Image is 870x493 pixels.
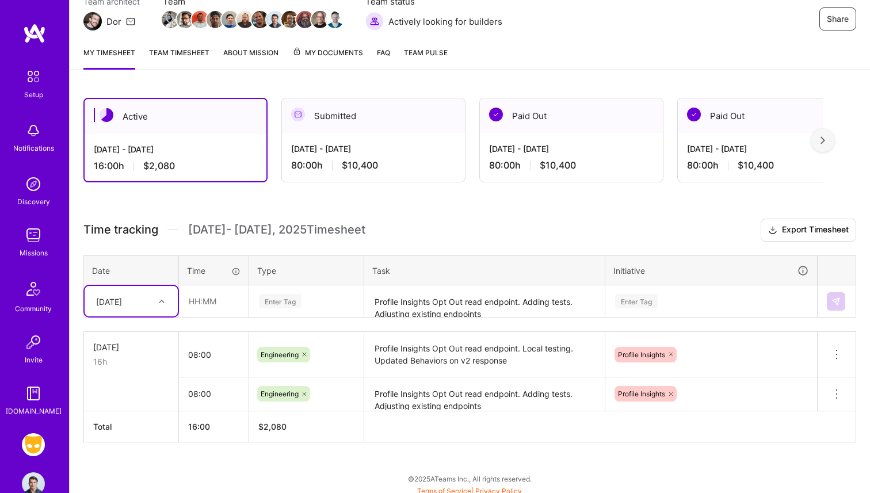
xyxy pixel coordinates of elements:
[84,255,179,285] th: Date
[193,10,208,29] a: Team Member Avatar
[365,12,384,30] img: Actively looking for builders
[94,143,257,155] div: [DATE] - [DATE]
[25,354,43,366] div: Invite
[613,264,809,277] div: Initiative
[96,295,122,307] div: [DATE]
[819,7,856,30] button: Share
[223,47,278,70] a: About Mission
[291,143,456,155] div: [DATE] - [DATE]
[22,382,45,405] img: guide book
[296,11,314,28] img: Team Member Avatar
[281,11,299,28] img: Team Member Avatar
[311,11,329,28] img: Team Member Avatar
[106,16,121,28] div: Dor
[365,379,604,410] textarea: Profile Insights Opt Out read endpoint. Adding tests. Adjusting existing endpoints
[21,64,45,89] img: setup
[84,411,179,442] th: Total
[100,108,113,122] img: Active
[222,11,239,28] img: Team Member Avatar
[268,10,283,29] a: Team Member Avatar
[126,17,135,26] i: icon Mail
[761,219,856,242] button: Export Timesheet
[687,159,852,171] div: 80:00 h
[489,159,654,171] div: 80:00 h
[615,292,658,310] div: Enter Tag
[258,422,287,431] span: $ 2,080
[678,98,861,133] div: Paid Out
[249,255,364,285] th: Type
[312,10,327,29] a: Team Member Avatar
[687,108,701,121] img: Paid Out
[253,10,268,29] a: Team Member Avatar
[22,433,45,456] img: Grindr: Mobile + BE + Cloud
[365,333,604,376] textarea: Profile Insights Opt Out read endpoint. Local testing. Updated Behaviors on v2 response
[93,341,169,353] div: [DATE]
[179,379,249,409] input: HH:MM
[22,173,45,196] img: discovery
[208,10,223,29] a: Team Member Avatar
[768,224,777,236] i: icon Download
[179,411,249,442] th: 16:00
[83,47,135,70] a: My timesheet
[22,331,45,354] img: Invite
[159,299,165,304] i: icon Chevron
[738,159,774,171] span: $10,400
[22,119,45,142] img: bell
[180,286,248,316] input: HH:MM
[283,10,297,29] a: Team Member Avatar
[327,10,342,29] a: Team Member Avatar
[6,405,62,417] div: [DOMAIN_NAME]
[297,10,312,29] a: Team Member Avatar
[291,108,305,121] img: Submitted
[179,339,249,370] input: HH:MM
[388,16,502,28] span: Actively looking for builders
[20,275,47,303] img: Community
[618,389,665,398] span: Profile Insights
[83,223,158,237] span: Time tracking
[187,265,241,277] div: Time
[192,11,209,28] img: Team Member Avatar
[13,142,54,154] div: Notifications
[23,23,46,44] img: logo
[259,292,302,310] div: Enter Tag
[238,10,253,29] a: Team Member Avatar
[236,11,254,28] img: Team Member Avatar
[207,11,224,28] img: Team Member Avatar
[178,10,193,29] a: Team Member Avatar
[149,47,209,70] a: Team timesheet
[827,13,849,25] span: Share
[162,11,179,28] img: Team Member Avatar
[618,350,665,359] span: Profile Insights
[489,143,654,155] div: [DATE] - [DATE]
[489,108,503,121] img: Paid Out
[292,47,363,59] span: My Documents
[292,47,363,70] a: My Documents
[821,136,825,144] img: right
[22,224,45,247] img: teamwork
[251,11,269,28] img: Team Member Avatar
[223,10,238,29] a: Team Member Avatar
[364,255,605,285] th: Task
[188,223,365,237] span: [DATE] - [DATE] , 2025 Timesheet
[326,11,344,28] img: Team Member Avatar
[831,297,841,306] img: Submit
[24,89,43,101] div: Setup
[480,98,663,133] div: Paid Out
[266,11,284,28] img: Team Member Avatar
[404,47,448,70] a: Team Pulse
[291,159,456,171] div: 80:00 h
[93,356,169,368] div: 16h
[261,350,299,359] span: Engineering
[163,10,178,29] a: Team Member Avatar
[177,11,194,28] img: Team Member Avatar
[404,48,448,57] span: Team Pulse
[282,98,465,133] div: Submitted
[687,143,852,155] div: [DATE] - [DATE]
[540,159,576,171] span: $10,400
[143,160,175,172] span: $2,080
[85,99,266,134] div: Active
[342,159,378,171] span: $10,400
[83,12,102,30] img: Team Architect
[20,247,48,259] div: Missions
[377,47,390,70] a: FAQ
